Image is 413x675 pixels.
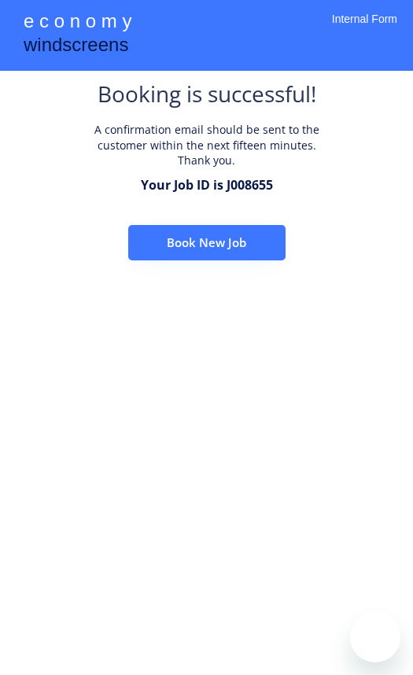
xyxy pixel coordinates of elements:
[128,225,286,260] button: Book New Job
[24,8,131,38] div: e c o n o m y
[98,79,316,114] div: Booking is successful!
[24,31,128,62] div: windscreens
[350,612,400,662] iframe: Button to launch messaging window
[89,122,325,168] div: A confirmation email should be sent to the customer within the next fifteen minutes. Thank you.
[141,176,273,194] div: Your Job ID is J008655
[332,12,397,47] div: Internal Form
